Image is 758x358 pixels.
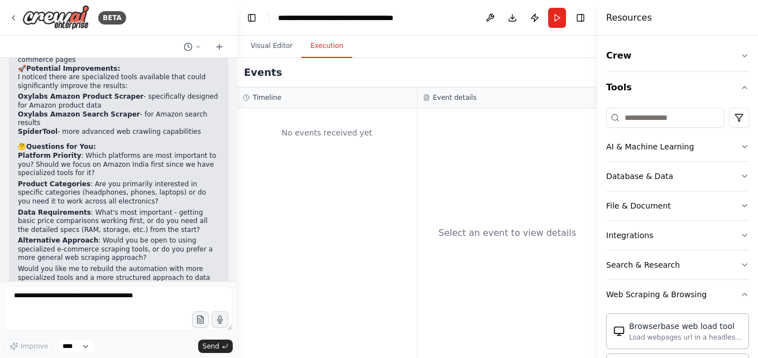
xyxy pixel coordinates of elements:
div: Browserbase web load tool [629,321,742,332]
img: Logo [22,5,89,30]
div: No events received yet [243,114,411,152]
button: Visual Editor [242,35,301,58]
strong: Questions for You: [26,143,96,151]
button: Click to speak your automation idea [212,311,228,328]
div: Web Scraping & Browsing [606,289,707,300]
button: Integrations [606,221,749,250]
strong: Potential Improvements: [26,65,120,72]
div: Integrations [606,230,653,241]
p: I noticed there are specialized tools available that could significantly improve the results: [18,73,219,90]
strong: Alternative Approach [18,236,98,244]
li: - for Amazon search results [18,110,219,128]
span: Send [203,342,219,351]
button: Search & Research [606,250,749,279]
h2: 🤔 [18,143,219,152]
div: Database & Data [606,171,673,182]
button: Execution [301,35,352,58]
strong: Data Requirements [18,209,91,216]
li: - specifically designed for Amazon product data [18,93,219,110]
button: Upload files [192,311,209,328]
div: Search & Research [606,259,680,270]
li: - more advanced web crawling capabilities [18,128,219,137]
p: : Would you be open to using specialized e-commerce scraping tools, or do you prefer a more gener... [18,236,219,263]
strong: SpiderTool [18,128,57,136]
div: Select an event to view details [438,226,576,240]
h2: Events [244,65,282,80]
strong: Product Categories [18,180,90,188]
span: Improve [21,342,48,351]
img: BrowserbaseLoadTool [613,326,625,337]
button: Crew [606,40,749,71]
button: Start a new chat [210,40,228,54]
button: File & Document [606,191,749,220]
button: Web Scraping & Browsing [606,280,749,309]
button: Improve [4,339,53,354]
button: AI & Machine Learning [606,132,749,161]
p: Would you like me to rebuild the automation with more specialized tools and a more structured app... [18,265,219,291]
button: Database & Data [606,162,749,191]
button: Hide left sidebar [244,10,260,26]
p: : Which platforms are most important to you? Should we focus on Amazon India first since we have ... [18,152,219,178]
div: Load webpages url in a headless browser using Browserbase and return the contents [629,333,742,342]
strong: Platform Priority [18,152,81,159]
nav: breadcrumb [278,12,404,23]
div: AI & Machine Learning [606,141,694,152]
div: BETA [98,11,126,25]
div: File & Document [606,200,671,211]
button: Hide right sidebar [573,10,588,26]
p: : What's most important - getting basic price comparisons working first, or do you need all the d... [18,209,219,235]
strong: Oxylabs Amazon Search Scraper [18,110,140,118]
strong: Oxylabs Amazon Product Scraper [18,93,143,100]
h4: Resources [606,11,652,25]
p: : Are you primarily interested in specific categories (headphones, phones, laptops) or do you nee... [18,180,219,206]
h2: 🚀 [18,65,219,74]
h3: Timeline [253,93,281,102]
h3: Event details [433,93,477,102]
button: Send [198,340,233,353]
button: Switch to previous chat [179,40,206,54]
button: Tools [606,72,749,103]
